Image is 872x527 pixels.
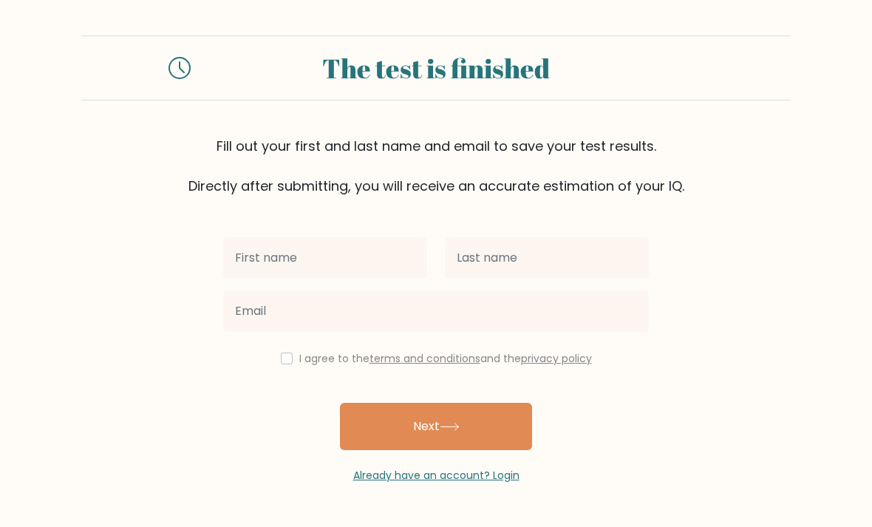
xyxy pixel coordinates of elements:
a: terms and conditions [369,351,480,366]
label: I agree to the and the [299,351,592,366]
input: First name [223,237,427,279]
button: Next [340,403,532,450]
input: Last name [445,237,649,279]
div: Fill out your first and last name and email to save your test results. Directly after submitting,... [81,136,791,196]
a: privacy policy [521,351,592,366]
a: Already have an account? Login [353,468,520,483]
div: The test is finished [208,48,664,88]
input: Email [223,290,649,332]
